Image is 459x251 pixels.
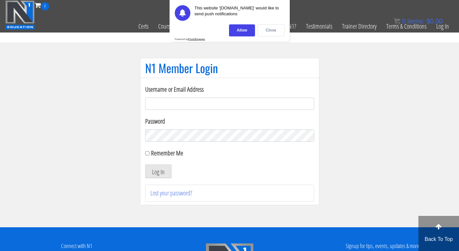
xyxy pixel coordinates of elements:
[427,18,443,25] bdi: 0.00
[145,165,172,178] button: Log In
[394,18,443,25] a: 0 items: $0.00
[150,189,192,197] a: Lost your password?
[145,116,314,126] label: Password
[5,243,148,249] h4: Connect with N1
[381,10,431,42] a: Terms & Conditions
[402,18,405,25] span: 0
[188,38,205,41] strong: PushEngage
[151,149,183,157] label: Remember Me
[153,10,185,42] a: Course List
[35,1,49,9] a: 0
[418,235,459,243] p: Back To Top
[145,61,314,74] h1: N1 Member Login
[229,24,255,36] div: Allow
[337,10,381,42] a: Trainer Directory
[145,85,314,94] label: Username or Email Address
[311,243,454,249] h4: Signup for tips, events, updates & more
[5,0,35,30] img: n1-education
[301,10,337,42] a: Testimonials
[195,5,285,21] div: This website '[DOMAIN_NAME]' would like to send push notifications
[175,38,205,41] div: Powered by
[258,24,285,36] div: Close
[431,10,454,42] a: Log In
[394,18,400,24] img: icon11.png
[407,18,425,25] span: items:
[134,10,153,42] a: Certs
[427,18,430,25] span: $
[41,2,49,10] span: 0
